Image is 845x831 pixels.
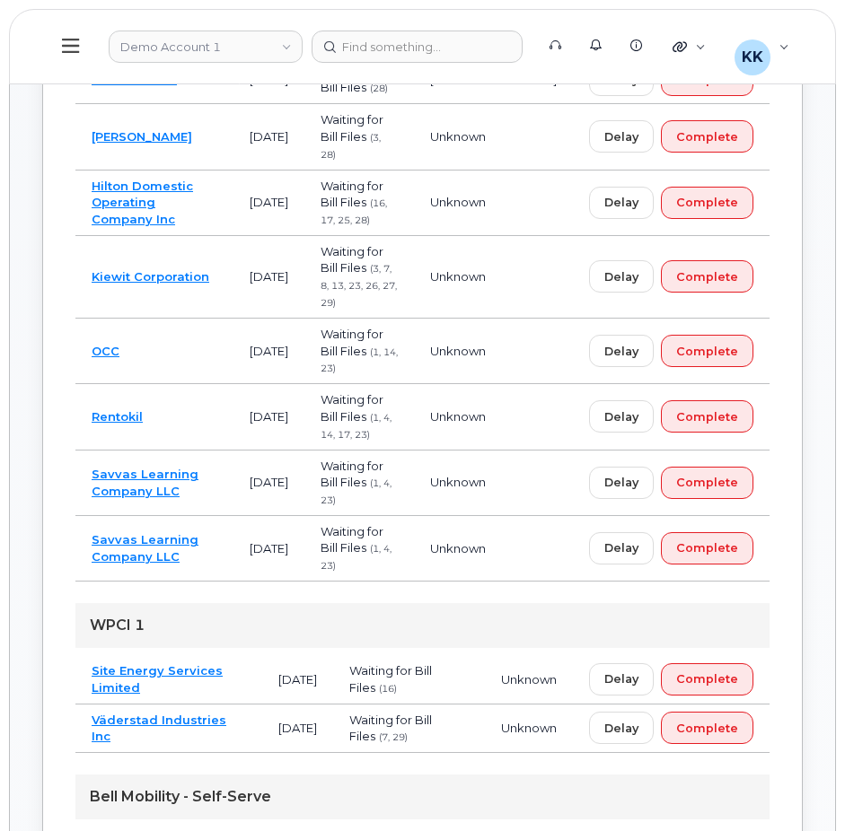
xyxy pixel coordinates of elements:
[312,31,523,63] input: Find something...
[661,187,753,219] button: Complete
[661,663,753,695] button: Complete
[676,474,738,491] span: Complete
[676,720,738,737] span: Complete
[661,400,753,433] button: Complete
[92,467,198,498] a: Savvas Learning Company LLC
[321,412,392,441] span: (1, 4, 14, 17, 23)
[233,516,304,582] td: [DATE]
[430,344,486,358] span: Unknown
[660,29,718,65] div: Quicklinks
[233,319,304,384] td: [DATE]
[722,29,802,65] div: Kristin Kammer-Grossman
[589,260,654,293] button: Delay
[379,683,397,695] span: (16)
[676,268,738,285] span: Complete
[589,187,654,219] button: Delay
[262,655,333,704] td: [DATE]
[589,532,654,564] button: Delay
[109,31,303,63] a: Demo Account 1
[676,539,738,556] span: Complete
[604,268,638,285] span: Delay
[321,263,397,309] span: (3, 7, 8, 13, 23, 26, 27, 29)
[92,663,223,695] a: Site Energy Services Limited
[661,120,753,153] button: Complete
[262,704,333,753] td: [DATE]
[589,335,654,367] button: Delay
[75,774,770,819] div: Bell Mobility - Self-Serve
[676,343,738,360] span: Complete
[321,197,387,226] span: (16, 17, 25, 28)
[321,327,383,358] span: Waiting for Bill Files
[233,236,304,319] td: [DATE]
[92,269,209,284] a: Kiewit Corporation
[370,83,388,94] span: (28)
[92,409,143,424] a: Rentokil
[501,721,557,735] span: Unknown
[233,450,304,516] td: [DATE]
[676,194,738,211] span: Complete
[379,731,408,743] span: (7, 29)
[604,128,638,145] span: Delay
[321,112,383,144] span: Waiting for Bill Files
[589,663,654,695] button: Delay
[676,128,738,145] span: Complete
[742,47,763,68] span: KK
[589,400,654,433] button: Delay
[661,532,753,564] button: Complete
[321,392,383,424] span: Waiting for Bill Files
[661,712,753,744] button: Complete
[92,179,193,226] a: Hilton Domestic Operating Company Inc
[676,670,738,687] span: Complete
[321,459,383,490] span: Waiting for Bill Files
[604,408,638,425] span: Delay
[233,104,304,170] td: [DATE]
[589,467,654,499] button: Delay
[604,670,638,687] span: Delay
[604,194,638,211] span: Delay
[430,195,486,209] span: Unknown
[92,129,192,144] a: [PERSON_NAME]
[604,539,638,556] span: Delay
[501,672,557,687] span: Unknown
[321,524,383,555] span: Waiting for Bill Files
[321,346,398,375] span: (1, 14, 23)
[430,409,486,424] span: Unknown
[676,408,738,425] span: Complete
[233,384,304,450] td: [DATE]
[321,477,392,506] span: (1, 4, 23)
[430,475,486,489] span: Unknown
[321,132,381,161] span: (3, 28)
[661,335,753,367] button: Complete
[661,467,753,499] button: Complete
[430,269,486,284] span: Unknown
[349,713,432,744] span: Waiting for Bill Files
[661,260,753,293] button: Complete
[589,120,654,153] button: Delay
[92,532,198,564] a: Savvas Learning Company LLC
[430,541,486,555] span: Unknown
[604,474,638,491] span: Delay
[92,344,119,358] a: OCC
[321,543,392,572] span: (1, 4, 23)
[75,603,770,648] div: WPCI 1
[604,720,638,737] span: Delay
[233,171,304,236] td: [DATE]
[321,244,383,276] span: Waiting for Bill Files
[430,129,486,144] span: Unknown
[589,712,654,744] button: Delay
[349,663,432,695] span: Waiting for Bill Files
[604,343,638,360] span: Delay
[321,179,383,210] span: Waiting for Bill Files
[92,713,226,744] a: Väderstad Industries Inc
